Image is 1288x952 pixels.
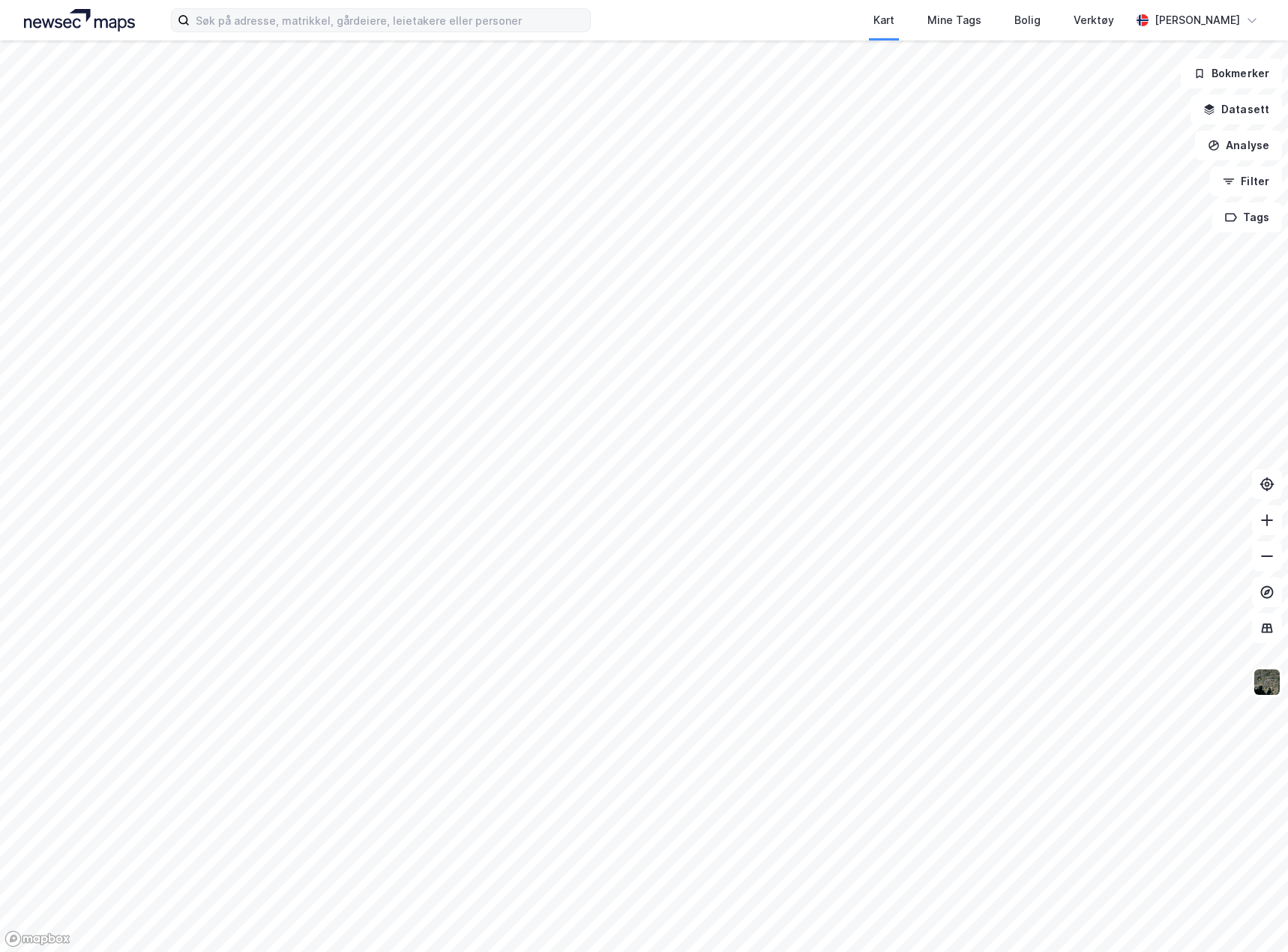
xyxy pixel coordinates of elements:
[927,11,981,29] div: Mine Tags
[1213,880,1288,952] iframe: Chat Widget
[873,11,894,29] div: Kart
[1014,11,1041,29] div: Bolig
[1213,880,1288,952] div: Kontrollprogram for chat
[1074,11,1114,29] div: Verktøy
[190,9,590,31] input: Søk på adresse, matrikkel, gårdeiere, leietakere eller personer
[24,9,135,31] img: logo.a4113a55bc3d86da70a041830d287a7e.svg
[1155,11,1240,29] div: [PERSON_NAME]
